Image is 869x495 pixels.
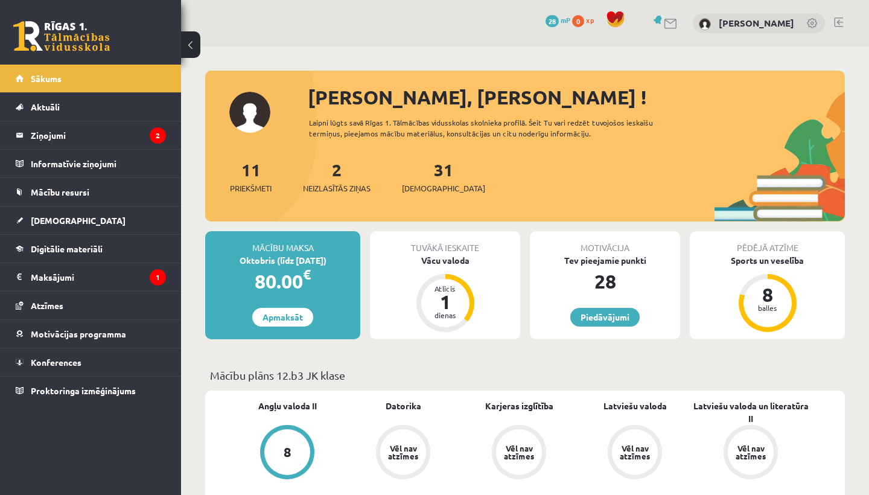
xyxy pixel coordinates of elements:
[734,444,768,460] div: Vēl nav atzīmes
[572,15,600,25] a: 0 xp
[205,267,360,296] div: 80.00
[16,93,166,121] a: Aktuāli
[31,121,166,149] legend: Ziņojumi
[690,254,845,334] a: Sports un veselība 8 balles
[16,348,166,376] a: Konferences
[386,444,420,460] div: Vēl nav atzīmes
[427,285,463,292] div: Atlicis
[690,231,845,254] div: Pēdējā atzīme
[16,292,166,319] a: Atzīmes
[16,263,166,291] a: Maksājumi1
[16,235,166,263] a: Digitālie materiāli
[570,308,640,327] a: Piedāvājumi
[693,400,809,425] a: Latviešu valoda un literatūra II
[230,182,272,194] span: Priekšmeti
[586,15,594,25] span: xp
[370,254,520,267] div: Vācu valoda
[309,117,693,139] div: Laipni lūgts savā Rīgas 1. Tālmācības vidusskolas skolnieka profilā. Šeit Tu vari redzēt tuvojošo...
[16,320,166,348] a: Motivācijas programma
[402,159,485,194] a: 31[DEMOGRAPHIC_DATA]
[31,385,136,396] span: Proktoringa izmēģinājums
[31,73,62,84] span: Sākums
[402,182,485,194] span: [DEMOGRAPHIC_DATA]
[150,269,166,286] i: 1
[31,187,89,197] span: Mācību resursi
[303,182,371,194] span: Neizlasītās ziņas
[31,215,126,226] span: [DEMOGRAPHIC_DATA]
[303,159,371,194] a: 2Neizlasītās ziņas
[205,231,360,254] div: Mācību maksa
[31,243,103,254] span: Digitālie materiāli
[530,231,680,254] div: Motivācija
[699,18,711,30] img: Anna Marija Rozentale
[693,425,809,482] a: Vēl nav atzīmes
[618,444,652,460] div: Vēl nav atzīmes
[386,400,421,412] a: Datorika
[427,311,463,319] div: dienas
[31,101,60,112] span: Aktuāli
[31,328,126,339] span: Motivācijas programma
[308,83,845,112] div: [PERSON_NAME], [PERSON_NAME] !
[13,21,110,51] a: Rīgas 1. Tālmācības vidusskola
[461,425,577,482] a: Vēl nav atzīmes
[16,178,166,206] a: Mācību resursi
[284,445,291,459] div: 8
[210,367,840,383] p: Mācību plāns 12.b3 JK klase
[572,15,584,27] span: 0
[530,254,680,267] div: Tev pieejamie punkti
[31,150,166,177] legend: Informatīvie ziņojumi
[230,159,272,194] a: 11Priekšmeti
[252,308,313,327] a: Apmaksāt
[16,65,166,92] a: Sākums
[427,292,463,311] div: 1
[16,377,166,404] a: Proktoringa izmēģinājums
[577,425,693,482] a: Vēl nav atzīmes
[16,121,166,149] a: Ziņojumi2
[530,267,680,296] div: 28
[719,17,794,29] a: [PERSON_NAME]
[370,254,520,334] a: Vācu valoda Atlicis 1 dienas
[603,400,667,412] a: Latviešu valoda
[485,400,553,412] a: Karjeras izglītība
[150,127,166,144] i: 2
[502,444,536,460] div: Vēl nav atzīmes
[546,15,570,25] a: 28 mP
[750,285,786,304] div: 8
[205,254,360,267] div: Oktobris (līdz [DATE])
[345,425,461,482] a: Vēl nav atzīmes
[303,266,311,283] span: €
[750,304,786,311] div: balles
[16,206,166,234] a: [DEMOGRAPHIC_DATA]
[561,15,570,25] span: mP
[31,300,63,311] span: Atzīmes
[31,357,81,368] span: Konferences
[370,231,520,254] div: Tuvākā ieskaite
[31,263,166,291] legend: Maksājumi
[16,150,166,177] a: Informatīvie ziņojumi
[690,254,845,267] div: Sports un veselība
[258,400,317,412] a: Angļu valoda II
[229,425,345,482] a: 8
[546,15,559,27] span: 28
